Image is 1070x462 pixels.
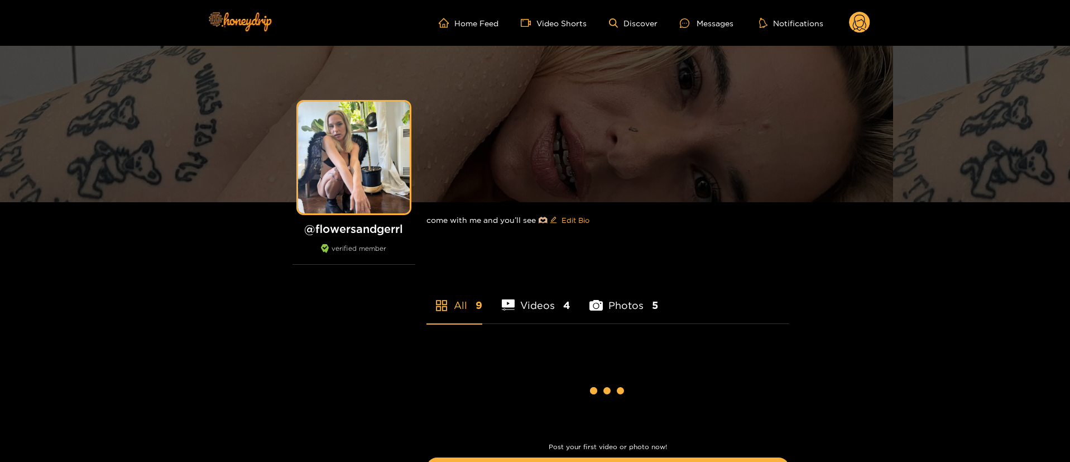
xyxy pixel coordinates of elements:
span: video-camera [521,18,536,28]
div: verified member [292,244,415,265]
button: Notifications [756,17,827,28]
button: editEdit Bio [548,211,592,229]
span: Edit Bio [562,215,589,226]
li: All [426,273,482,323]
span: edit [550,216,557,225]
li: Photos [589,273,658,323]
h1: @ flowersandgerrl [292,222,415,236]
span: 4 [563,298,570,312]
p: Post your first video or photo now! [426,443,789,451]
div: Messages [680,17,733,30]
a: Discover [609,18,658,28]
a: Video Shorts [521,18,587,28]
a: Home Feed [439,18,498,28]
span: 5 [652,298,658,312]
span: home [439,18,454,28]
span: appstore [435,299,448,312]
li: Videos [502,273,570,323]
div: come with me and you’ll see 🫶🏼 [426,202,789,238]
span: 9 [476,298,482,312]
